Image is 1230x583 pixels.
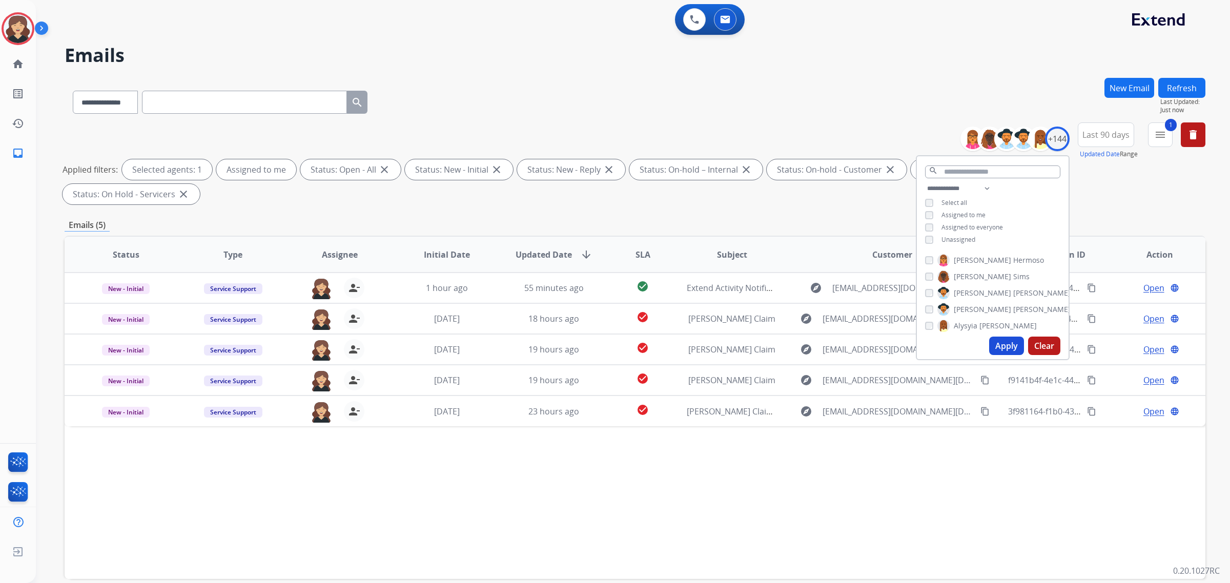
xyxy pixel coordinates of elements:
span: Open [1143,343,1164,356]
div: +144 [1045,127,1070,151]
span: [EMAIL_ADDRESS][DOMAIN_NAME] [832,282,965,294]
button: New Email [1104,78,1154,98]
span: Alysyia [954,321,977,331]
mat-icon: explore [800,405,812,418]
span: Open [1143,374,1164,386]
th: Action [1098,237,1205,273]
mat-icon: check_circle [637,404,649,416]
mat-icon: check_circle [637,311,649,323]
span: [PERSON_NAME] Claim [688,313,775,324]
mat-icon: inbox [12,147,24,159]
span: Open [1143,313,1164,325]
mat-icon: person_remove [348,313,360,325]
span: Status [113,248,139,261]
span: 1 [1165,119,1177,131]
mat-icon: explore [810,282,822,294]
mat-icon: content_copy [1087,345,1096,354]
span: Service Support [204,376,262,386]
mat-icon: content_copy [980,407,990,416]
mat-icon: person_remove [348,405,360,418]
div: Status: On Hold - Servicers [63,184,200,204]
span: Service Support [204,407,262,418]
h2: Emails [65,45,1205,66]
p: Applied filters: [63,163,118,176]
span: [PERSON_NAME] [954,288,1011,298]
mat-icon: content_copy [1087,283,1096,293]
span: New - Initial [102,283,150,294]
div: Status: New - Initial [405,159,513,180]
div: Assigned to me [216,159,296,180]
span: Service Support [204,345,262,356]
span: 19 hours ago [528,344,579,355]
span: Unassigned [941,235,975,244]
span: Assigned to everyone [941,223,1003,232]
div: Status: New - Reply [517,159,625,180]
span: Hermoso [1013,255,1044,265]
button: Apply [989,337,1024,355]
mat-icon: check_circle [637,342,649,354]
span: [DATE] [434,406,460,417]
span: [EMAIL_ADDRESS][DOMAIN_NAME][DATE] [823,374,974,386]
mat-icon: search [351,96,363,109]
span: 19 hours ago [528,374,579,386]
mat-icon: explore [800,313,812,325]
div: Status: On-hold - Customer [767,159,907,180]
span: Customer [872,248,912,261]
div: Status: On Hold - Pending Parts [911,159,1067,180]
mat-icon: person_remove [348,343,360,356]
span: 23 hours ago [528,406,579,417]
span: 1 hour ago [426,282,468,294]
mat-icon: close [378,163,391,176]
span: [PERSON_NAME] Claim 1-8301088336 [687,406,829,417]
span: [EMAIL_ADDRESS][DOMAIN_NAME][DATE] [823,405,974,418]
span: [PERSON_NAME] [1013,288,1071,298]
img: agent-avatar [311,308,332,330]
button: Refresh [1158,78,1205,98]
span: Sims [1013,272,1030,282]
span: Select all [941,198,967,207]
span: New - Initial [102,407,150,418]
mat-icon: language [1170,314,1179,323]
span: 18 hours ago [528,313,579,324]
mat-icon: language [1170,345,1179,354]
span: Type [223,248,242,261]
span: 3f981164-f1b0-43f8-bdcd-e3db9e04e7be [1008,406,1163,417]
span: Subject [717,248,747,261]
span: [PERSON_NAME] Claim [688,344,775,355]
span: f9141b4f-4e1c-4445-a515-6cf38659626c [1008,374,1159,386]
mat-icon: person_remove [348,374,360,386]
mat-icon: close [177,188,190,200]
p: Emails (5) [65,219,110,232]
span: Service Support [204,314,262,325]
mat-icon: content_copy [980,376,990,385]
span: 55 minutes ago [524,282,584,294]
mat-icon: close [884,163,896,176]
mat-icon: home [12,58,24,70]
button: 1 [1148,122,1173,147]
span: New - Initial [102,314,150,325]
mat-icon: list_alt [12,88,24,100]
p: 0.20.1027RC [1173,565,1220,577]
span: [PERSON_NAME] [954,272,1011,282]
mat-icon: language [1170,407,1179,416]
button: Last 90 days [1078,122,1134,147]
span: Initial Date [424,248,470,261]
img: agent-avatar [311,401,332,423]
img: avatar [4,14,32,43]
mat-icon: check_circle [637,280,649,293]
div: Selected agents: 1 [122,159,212,180]
button: Clear [1028,337,1060,355]
span: [DATE] [434,344,460,355]
span: Range [1080,150,1138,158]
span: [EMAIL_ADDRESS][DOMAIN_NAME][DATE] [823,313,974,325]
span: [PERSON_NAME] [954,255,1011,265]
mat-icon: search [929,166,938,175]
span: [DATE] [434,374,460,386]
span: Open [1143,282,1164,294]
mat-icon: explore [800,374,812,386]
mat-icon: language [1170,376,1179,385]
div: Status: Open - All [300,159,401,180]
span: Assigned to me [941,211,986,219]
span: [PERSON_NAME] [979,321,1037,331]
span: Assignee [322,248,358,261]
